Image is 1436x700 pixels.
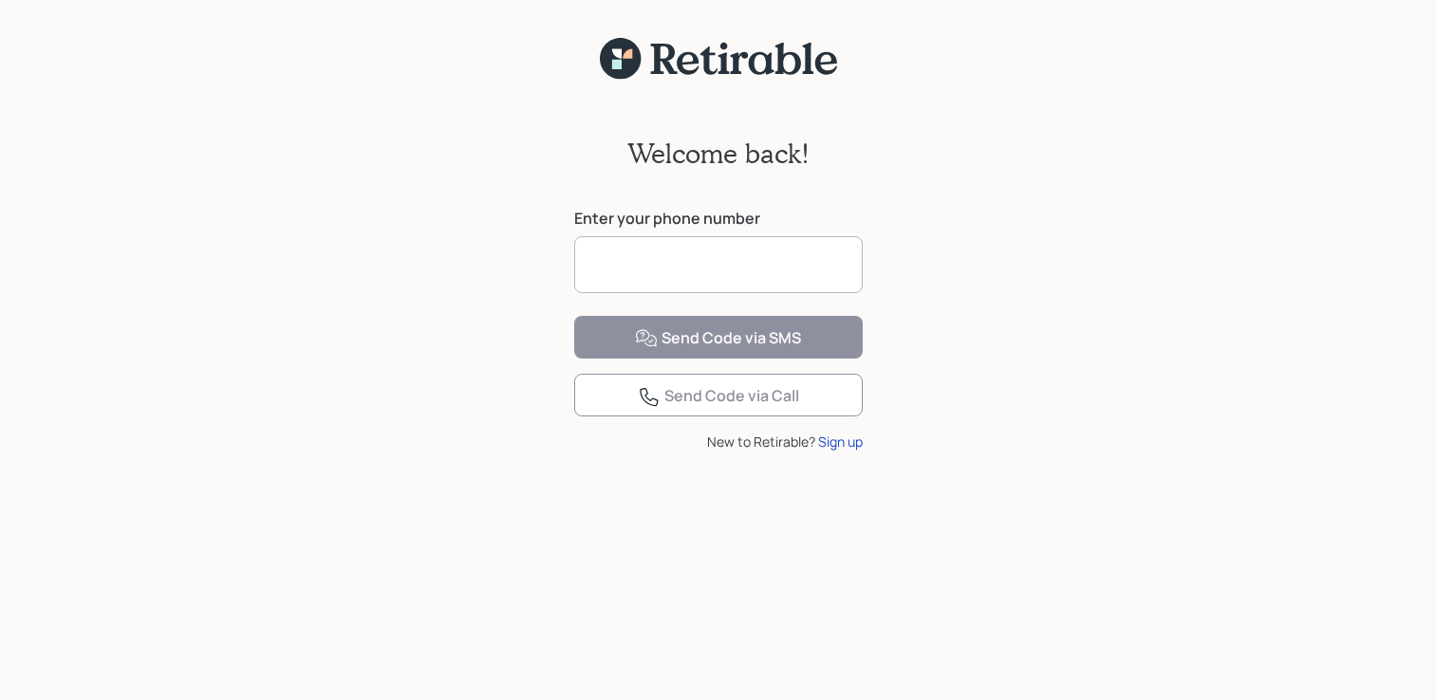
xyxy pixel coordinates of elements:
[574,374,863,416] button: Send Code via Call
[574,432,863,451] div: New to Retirable?
[638,385,799,408] div: Send Code via Call
[574,208,863,229] label: Enter your phone number
[635,327,801,350] div: Send Code via SMS
[627,138,810,170] h2: Welcome back!
[574,316,863,359] button: Send Code via SMS
[818,432,863,451] div: Sign up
